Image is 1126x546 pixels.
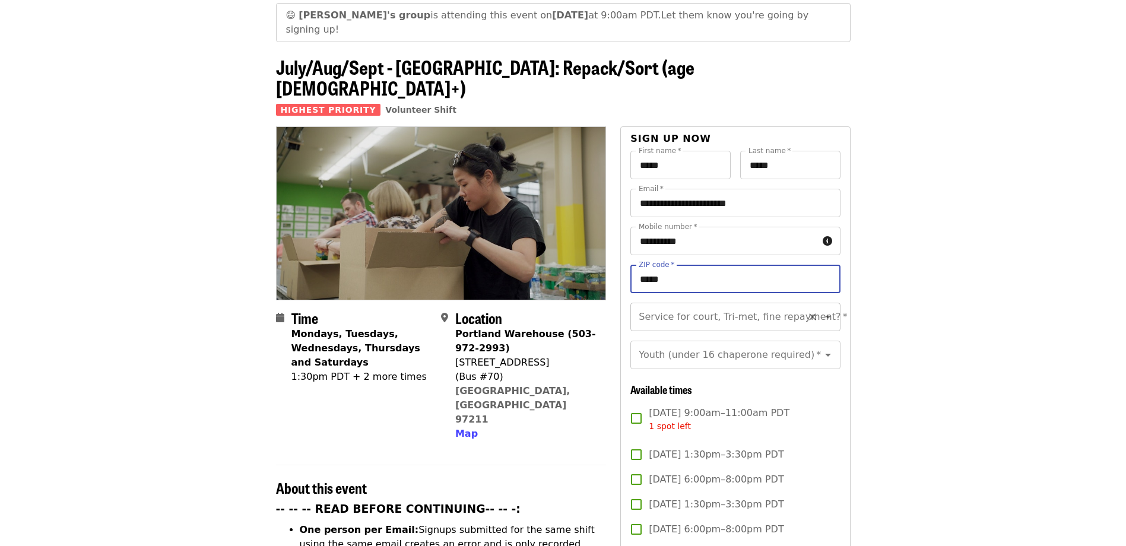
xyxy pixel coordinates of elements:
[649,447,784,462] span: [DATE] 1:30pm–3:30pm PDT
[291,328,420,368] strong: Mondays, Tuesdays, Wednesdays, Thursdays and Saturdays
[630,382,692,397] span: Available times
[639,147,681,154] label: First name
[276,53,694,101] span: July/Aug/Sept - [GEOGRAPHIC_DATA]: Repack/Sort (age [DEMOGRAPHIC_DATA]+)
[639,223,697,230] label: Mobile number
[740,151,840,179] input: Last name
[299,9,661,21] span: is attending this event on at 9:00am PDT.
[455,427,478,441] button: Map
[820,309,836,325] button: Open
[820,347,836,363] button: Open
[804,309,821,325] button: Clear
[291,307,318,328] span: Time
[630,133,711,144] span: Sign up now
[455,355,597,370] div: [STREET_ADDRESS]
[639,185,664,192] label: Email
[299,9,430,21] strong: [PERSON_NAME]'s group
[649,472,784,487] span: [DATE] 6:00pm–8:00pm PDT
[649,522,784,537] span: [DATE] 6:00pm–8:00pm PDT
[455,428,478,439] span: Map
[276,503,521,515] strong: -- -- -- READ BEFORE CONTINUING-- -- -:
[300,524,419,535] strong: One person per Email:
[455,307,502,328] span: Location
[276,477,367,498] span: About this event
[455,328,596,354] strong: Portland Warehouse (503-972-2993)
[630,227,817,255] input: Mobile number
[649,406,789,433] span: [DATE] 9:00am–11:00am PDT
[552,9,588,21] strong: [DATE]
[630,265,840,293] input: ZIP code
[385,105,456,115] a: Volunteer Shift
[649,497,784,512] span: [DATE] 1:30pm–3:30pm PDT
[649,421,691,431] span: 1 spot left
[286,9,296,21] span: grinning face emoji
[748,147,791,154] label: Last name
[630,189,840,217] input: Email
[291,370,432,384] div: 1:30pm PDT + 2 more times
[455,370,597,384] div: (Bus #70)
[276,312,284,323] i: calendar icon
[823,236,832,247] i: circle-info icon
[455,385,570,425] a: [GEOGRAPHIC_DATA], [GEOGRAPHIC_DATA] 97211
[630,151,731,179] input: First name
[277,127,606,299] img: July/Aug/Sept - Portland: Repack/Sort (age 8+) organized by Oregon Food Bank
[441,312,448,323] i: map-marker-alt icon
[639,261,674,268] label: ZIP code
[276,104,381,116] span: Highest Priority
